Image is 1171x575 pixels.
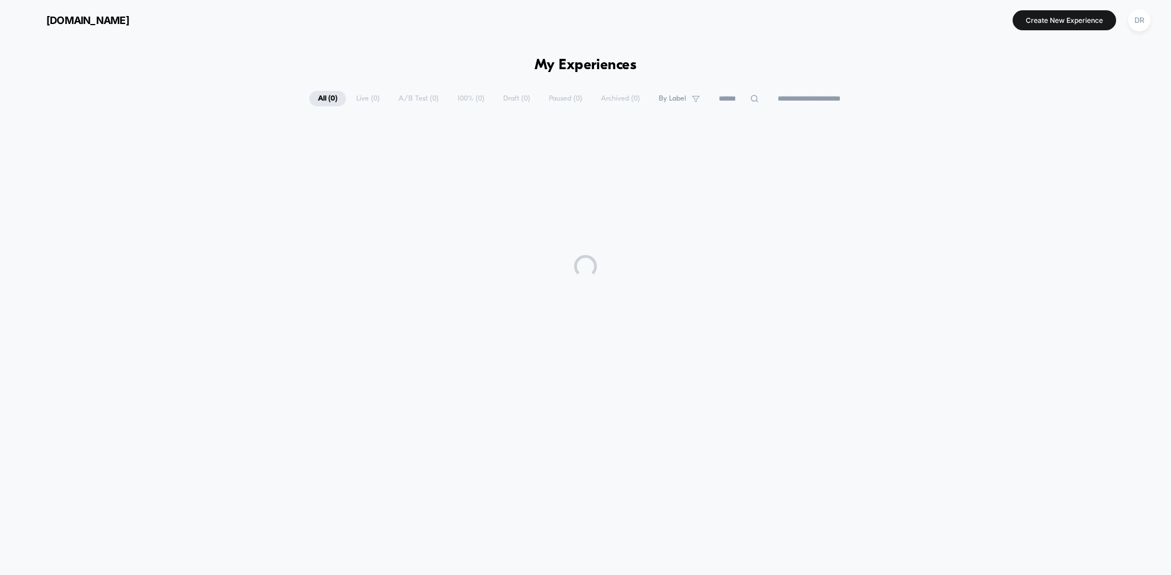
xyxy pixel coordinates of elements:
span: All ( 0 ) [309,91,346,106]
h1: My Experiences [535,57,637,74]
button: DR [1125,9,1154,32]
button: [DOMAIN_NAME] [17,11,133,29]
button: Create New Experience [1013,10,1116,30]
span: By Label [659,94,686,103]
span: [DOMAIN_NAME] [46,14,129,26]
div: DR [1128,9,1150,31]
